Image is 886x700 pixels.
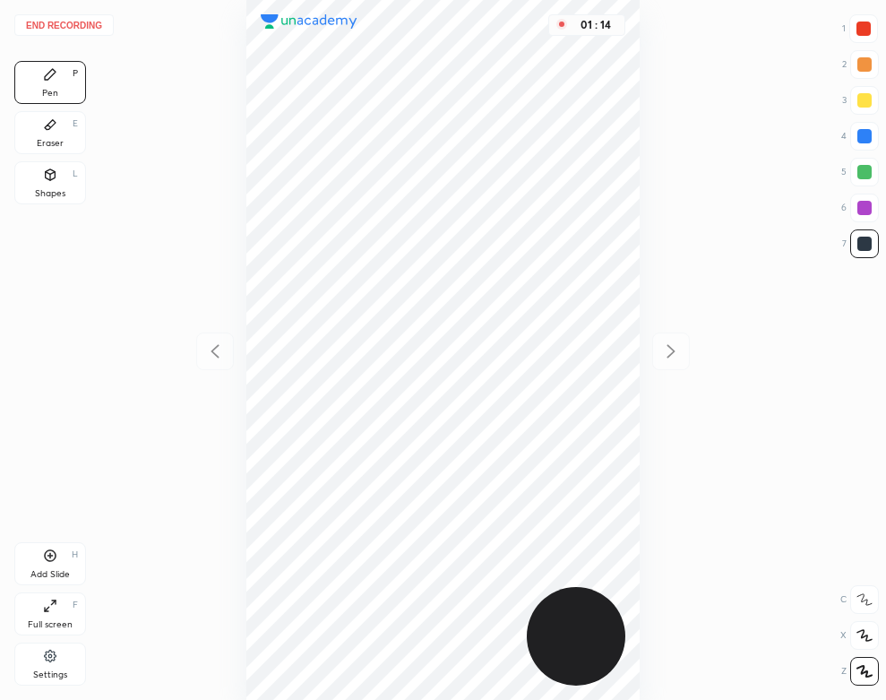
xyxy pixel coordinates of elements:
[841,122,879,151] div: 4
[73,69,78,78] div: P
[842,14,878,43] div: 1
[14,14,114,36] button: End recording
[840,621,879,650] div: X
[574,19,617,31] div: 01 : 14
[73,119,78,128] div: E
[35,189,65,198] div: Shapes
[37,139,64,148] div: Eraser
[72,550,78,559] div: H
[841,194,879,222] div: 6
[30,570,70,579] div: Add Slide
[842,229,879,258] div: 7
[841,158,879,186] div: 5
[73,601,78,609] div: F
[42,89,58,98] div: Pen
[261,14,357,29] img: logo.38c385cc.svg
[842,50,879,79] div: 2
[842,86,879,115] div: 3
[840,585,879,614] div: C
[28,620,73,629] div: Full screen
[73,169,78,178] div: L
[33,670,67,679] div: Settings
[841,657,879,686] div: Z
